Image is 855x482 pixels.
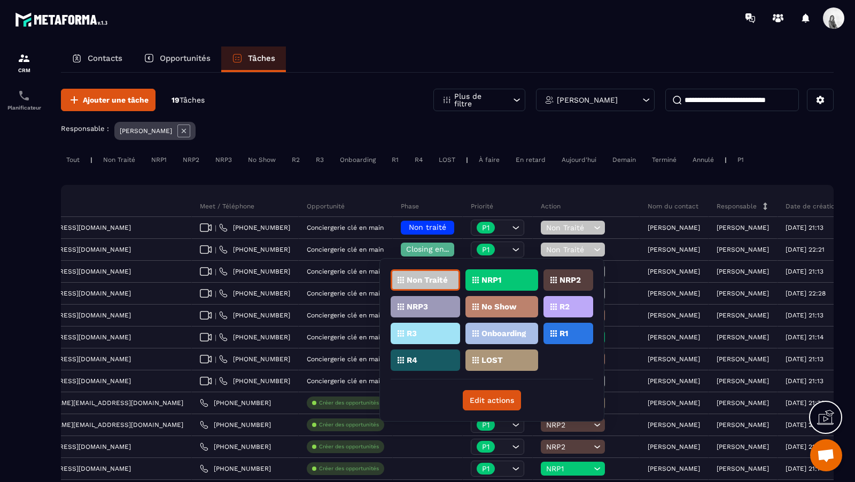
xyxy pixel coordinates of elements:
p: NRP3 [407,303,428,310]
span: NRP2 [546,442,591,451]
p: [PERSON_NAME] [648,268,700,275]
p: P1 [482,465,489,472]
p: [DATE] 21:13 [786,355,823,363]
img: formation [18,52,30,65]
p: [PERSON_NAME] [717,268,769,275]
p: Phase [401,202,419,211]
p: NRP1 [481,276,501,284]
span: | [215,355,216,363]
p: Créer des opportunités [319,443,379,450]
a: [PHONE_NUMBER] [219,377,290,385]
p: [DATE] 21:13 [786,224,823,231]
a: [PHONE_NUMBER] [219,267,290,276]
span: Non Traité [546,245,591,254]
p: [PERSON_NAME] [717,312,769,319]
a: Tâches [221,46,286,72]
p: [DATE] 21:35 [786,421,825,429]
p: [PERSON_NAME] [120,127,172,135]
p: 19 [172,95,205,105]
p: Créer des opportunités [319,421,379,429]
div: NRP2 [177,153,205,166]
p: Conciergerie clé en main [307,355,384,363]
p: [PERSON_NAME] [648,377,700,385]
p: Planificateur [3,105,45,111]
p: Plus de filtre [454,92,501,107]
a: [PHONE_NUMBER] [200,421,271,429]
p: Onboarding [481,330,526,337]
div: Aujourd'hui [556,153,602,166]
p: Meet / Téléphone [200,202,254,211]
div: Non Traité [98,153,141,166]
p: Contacts [88,53,122,63]
p: | [466,156,468,164]
a: formationformationCRM [3,44,45,81]
p: [DATE] 22:28 [786,290,826,297]
p: [PERSON_NAME] [648,355,700,363]
p: Conciergerie clé en main [307,290,384,297]
a: schedulerschedulerPlanificateur [3,81,45,119]
p: Responsable : [61,125,109,133]
span: NRP1 [546,464,591,473]
a: Opportunités [133,46,221,72]
p: [PERSON_NAME] [648,399,700,407]
div: R1 [386,153,404,166]
span: Ajouter une tâche [83,95,149,105]
div: NRP1 [146,153,172,166]
p: [PERSON_NAME] [717,443,769,450]
p: | [90,156,92,164]
p: [DATE] 21:15 [786,443,823,450]
a: Contacts [61,46,133,72]
a: [PHONE_NUMBER] [219,223,290,232]
p: R2 [559,303,570,310]
p: CRM [3,67,45,73]
span: Non Traité [546,223,591,232]
div: Annulé [687,153,719,166]
a: [PHONE_NUMBER] [200,399,271,407]
p: Créer des opportunités [319,465,379,472]
p: [PERSON_NAME] [717,399,769,407]
a: [PHONE_NUMBER] [219,333,290,341]
a: [PHONE_NUMBER] [200,464,271,473]
p: Priorité [471,202,493,211]
a: [PHONE_NUMBER] [219,245,290,254]
p: P1 [482,443,489,450]
p: Date de création [786,202,838,211]
p: [PERSON_NAME] [717,246,769,253]
div: Tout [61,153,85,166]
p: R4 [407,356,417,364]
a: [PHONE_NUMBER] [219,355,290,363]
p: [PERSON_NAME] [648,421,700,429]
p: [PERSON_NAME] [717,224,769,231]
p: [PERSON_NAME] [648,246,700,253]
div: No Show [243,153,281,166]
span: | [215,290,216,298]
p: [PERSON_NAME] [717,290,769,297]
div: R4 [409,153,428,166]
p: Opportunité [307,202,345,211]
p: P1 [482,421,489,429]
img: scheduler [18,89,30,102]
p: [DATE] 21:13 [786,268,823,275]
a: [PHONE_NUMBER] [219,311,290,320]
p: [PERSON_NAME] [648,224,700,231]
div: P1 [732,153,749,166]
p: [DATE] 21:14 [786,465,823,472]
span: | [215,333,216,341]
p: [DATE] 21:14 [786,333,823,341]
p: Conciergerie clé en main [307,377,384,385]
span: Tâches [180,96,205,104]
div: R3 [310,153,329,166]
p: Responsable [717,202,757,211]
div: R2 [286,153,305,166]
img: logo [15,10,111,29]
p: [DATE] 21:13 [786,312,823,319]
p: Conciergerie clé en main [307,224,384,231]
p: Nom du contact [648,202,698,211]
span: | [215,224,216,232]
p: P1 [482,224,489,231]
button: Edit actions [463,390,521,410]
a: [PHONE_NUMBER] [219,289,290,298]
div: Ouvrir le chat [810,439,842,471]
p: [DATE] 21:13 [786,377,823,385]
div: En retard [510,153,551,166]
